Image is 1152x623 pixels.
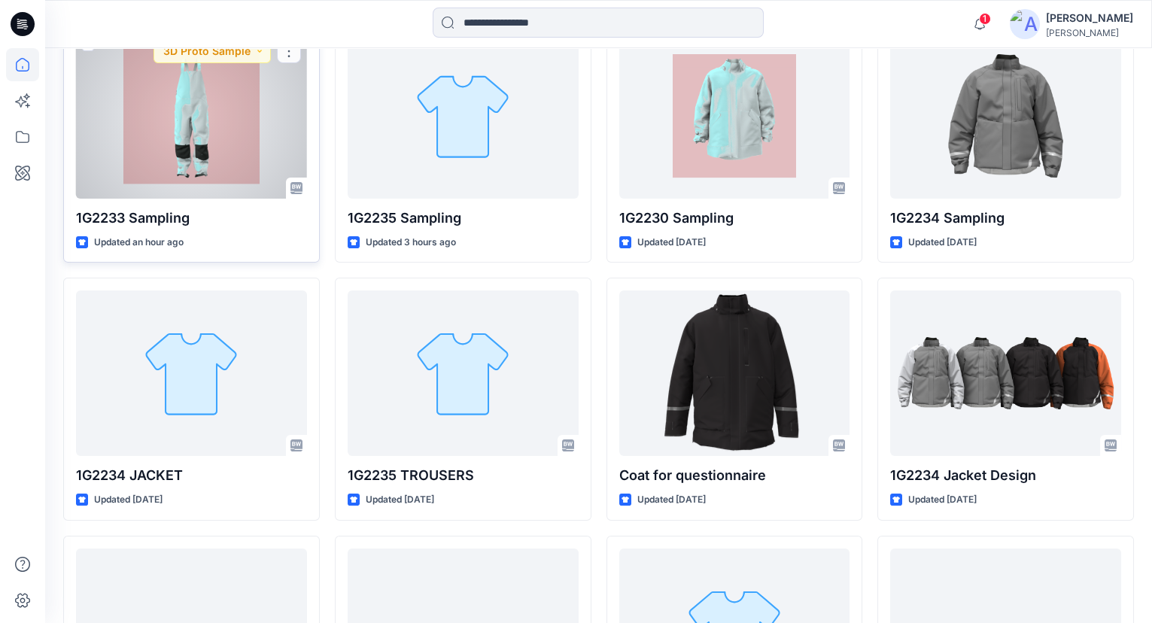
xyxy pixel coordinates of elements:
[908,492,977,508] p: Updated [DATE]
[1010,9,1040,39] img: avatar
[908,235,977,251] p: Updated [DATE]
[76,208,307,229] p: 1G2233 Sampling
[1046,27,1133,38] div: [PERSON_NAME]
[366,492,434,508] p: Updated [DATE]
[619,208,850,229] p: 1G2230 Sampling
[890,290,1121,456] a: 1G2234 Jacket Design
[348,290,579,456] a: 1G2235 TROUSERS
[348,465,579,486] p: 1G2235 TROUSERS
[637,492,706,508] p: Updated [DATE]
[619,290,850,456] a: Coat for questionnaire
[348,33,579,199] a: 1G2235 Sampling
[348,208,579,229] p: 1G2235 Sampling
[637,235,706,251] p: Updated [DATE]
[619,465,850,486] p: Coat for questionnaire
[366,235,456,251] p: Updated 3 hours ago
[76,465,307,486] p: 1G2234 JACKET
[1046,9,1133,27] div: [PERSON_NAME]
[890,208,1121,229] p: 1G2234 Sampling
[890,33,1121,199] a: 1G2234 Sampling
[76,33,307,199] a: 1G2233 Sampling
[76,290,307,456] a: 1G2234 JACKET
[94,492,163,508] p: Updated [DATE]
[890,465,1121,486] p: 1G2234 Jacket Design
[979,13,991,25] span: 1
[619,33,850,199] a: 1G2230 Sampling
[94,235,184,251] p: Updated an hour ago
